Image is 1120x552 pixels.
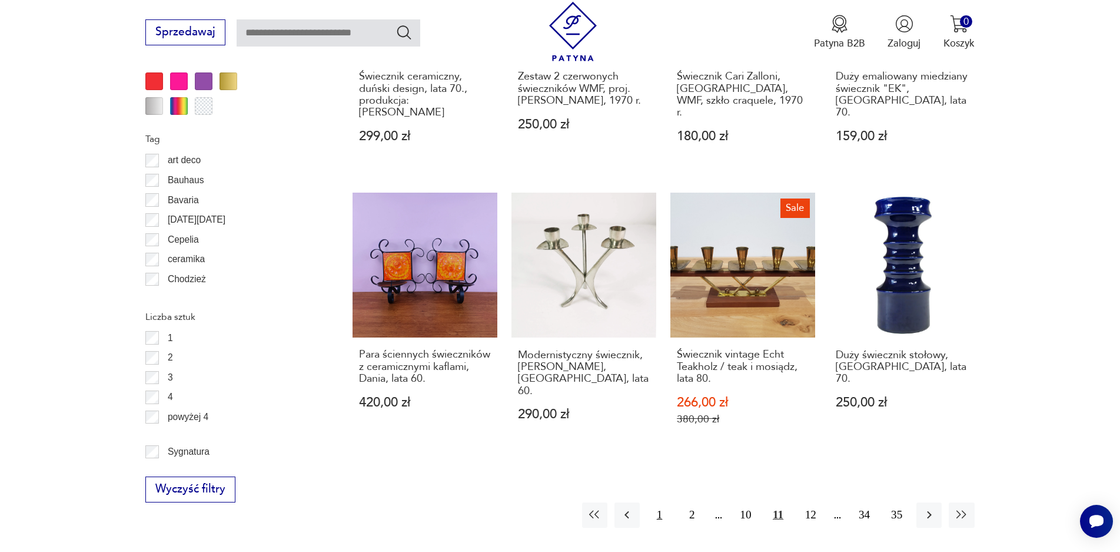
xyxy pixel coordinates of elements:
p: Zaloguj [888,37,920,50]
p: art deco [168,153,201,168]
p: ceramika [168,252,205,267]
p: 266,00 zł [677,396,809,409]
p: Bavaria [168,193,199,208]
p: 299,00 zł [359,130,491,143]
p: 3 [168,370,173,385]
h3: Para ściennych świeczników z ceramicznymi kaflami, Dania, lata 60. [359,349,491,385]
a: Para ściennych świeczników z ceramicznymi kaflami, Dania, lata 60.Para ściennych świeczników z ce... [353,193,497,453]
a: Ikona medaluPatyna B2B [814,15,865,50]
p: Ćmielów [168,291,203,306]
p: 180,00 zł [677,130,809,143]
button: Sprzedawaj [145,19,225,45]
h3: Duży świecznik stołowy, [GEOGRAPHIC_DATA], lata 70. [836,349,968,385]
p: 420,00 zł [359,396,491,409]
p: Cepelia [168,232,199,247]
button: Zaloguj [888,15,920,50]
h3: Modernistyczny świecznik, [PERSON_NAME], [GEOGRAPHIC_DATA], lata 60. [518,349,650,398]
h3: Zestaw 2 czerwonych świeczników WMF, proj. [PERSON_NAME], 1970 r. [518,71,650,107]
button: Patyna B2B [814,15,865,50]
button: Wyczyść filtry [145,477,235,503]
p: 380,00 zł [677,413,809,425]
button: 2 [679,503,704,528]
iframe: Smartsupp widget button [1080,505,1113,538]
img: Ikonka użytkownika [895,15,913,33]
a: Duży świecznik stołowy, Niemcy, lata 70.Duży świecznik stołowy, [GEOGRAPHIC_DATA], lata 70.250,00 zł [829,193,974,453]
p: [DATE][DATE] [168,212,225,227]
a: Modernistyczny świecznik, Brodene Mylius, Norwegia, lata 60.Modernistyczny świecznik, [PERSON_NAM... [511,193,656,453]
button: 10 [733,503,758,528]
p: 250,00 zł [518,118,650,131]
p: Koszyk [943,37,975,50]
h3: Świecznik ceramiczny, duński design, lata 70., produkcja: [PERSON_NAME] [359,71,491,119]
button: Szukaj [396,24,413,41]
p: powyżej 4 [168,409,208,425]
p: Bauhaus [168,173,204,188]
p: Sygnatura [168,444,210,460]
p: 4 [168,389,173,405]
p: 159,00 zł [836,130,968,143]
p: 2 [168,350,173,365]
p: Patyna B2B [814,37,865,50]
button: 34 [852,503,877,528]
a: SaleŚwiecznik vintage Echt Teakholz / teak i mosiądz, lata 80.Świecznik vintage Echt Teakholz / t... [670,193,815,453]
h3: Świecznik Cari Zalloni, [GEOGRAPHIC_DATA], WMF, szkło craquele, 1970 r. [677,71,809,119]
p: Tag [145,131,318,147]
img: Ikona koszyka [950,15,968,33]
button: 1 [647,503,672,528]
img: Ikona medalu [830,15,849,33]
h3: Świecznik vintage Echt Teakholz / teak i mosiądz, lata 80. [677,349,809,385]
a: Sprzedawaj [145,28,225,38]
p: Chodzież [168,272,206,287]
h3: Duży emaliowany miedziany świecznik "EK", [GEOGRAPHIC_DATA], lata 70. [836,71,968,119]
button: 35 [884,503,909,528]
p: Liczba sztuk [145,309,318,325]
img: Patyna - sklep z meblami i dekoracjami vintage [543,2,603,61]
button: 12 [798,503,823,528]
button: 11 [766,503,791,528]
p: 290,00 zł [518,408,650,421]
div: 0 [960,15,972,28]
button: 0Koszyk [943,15,975,50]
p: 1 [168,330,173,346]
p: 250,00 zł [836,396,968,409]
